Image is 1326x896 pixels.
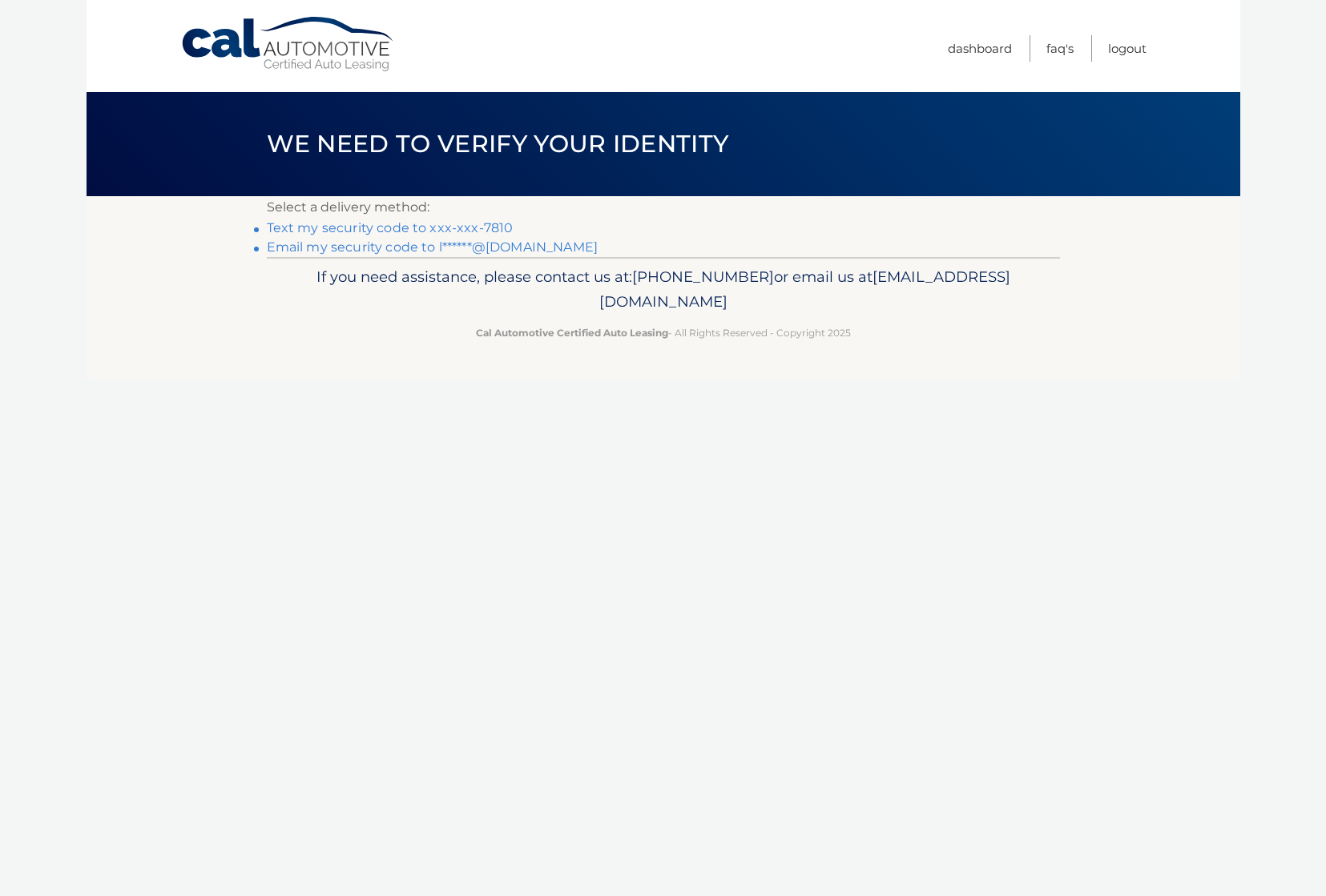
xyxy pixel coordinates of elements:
span: We need to verify your identity [267,129,729,159]
a: Text my security code to xxx-xxx-7810 [267,220,514,235]
a: Dashboard [948,35,1012,62]
p: Select a delivery method: [267,196,1060,219]
strong: Cal Automotive Certified Auto Leasing [476,327,668,339]
a: Logout [1108,35,1147,62]
p: If you need assistance, please contact us at: or email us at [277,264,1050,315]
a: Cal Automotive [180,16,397,73]
p: - All Rights Reserved - Copyright 2025 [277,324,1050,341]
a: FAQ's [1046,35,1074,62]
span: [PHONE_NUMBER] [632,267,774,286]
a: Email my security code to l******@[DOMAIN_NAME] [267,239,599,255]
